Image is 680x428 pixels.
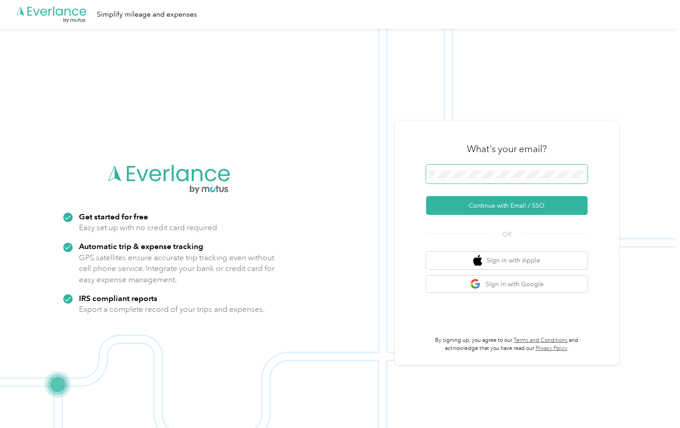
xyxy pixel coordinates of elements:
a: Terms and Conditions [514,337,567,344]
div: Simplify mileage and expenses [97,9,197,20]
img: google logo [470,279,481,290]
button: apple logoSign in with Apple [426,252,588,269]
p: Export a complete record of your trips and expenses. [79,304,265,315]
h3: What's your email? [467,143,547,155]
strong: Get started for free [79,212,148,221]
img: apple logo [473,255,482,266]
p: GPS satellites ensure accurate trip tracking even without cell phone service. Integrate your bank... [79,252,275,285]
strong: IRS compliant reports [79,293,157,303]
p: By signing up, you agree to our and acknowledge that you have read our . [426,336,588,352]
p: Easy set up with no credit card required [79,222,217,233]
a: Privacy Policy [536,345,567,352]
strong: Automatic trip & expense tracking [79,241,203,251]
button: Continue with Email / SSO [426,196,588,215]
span: OR [491,230,523,239]
button: google logoSign in with Google [426,275,588,293]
